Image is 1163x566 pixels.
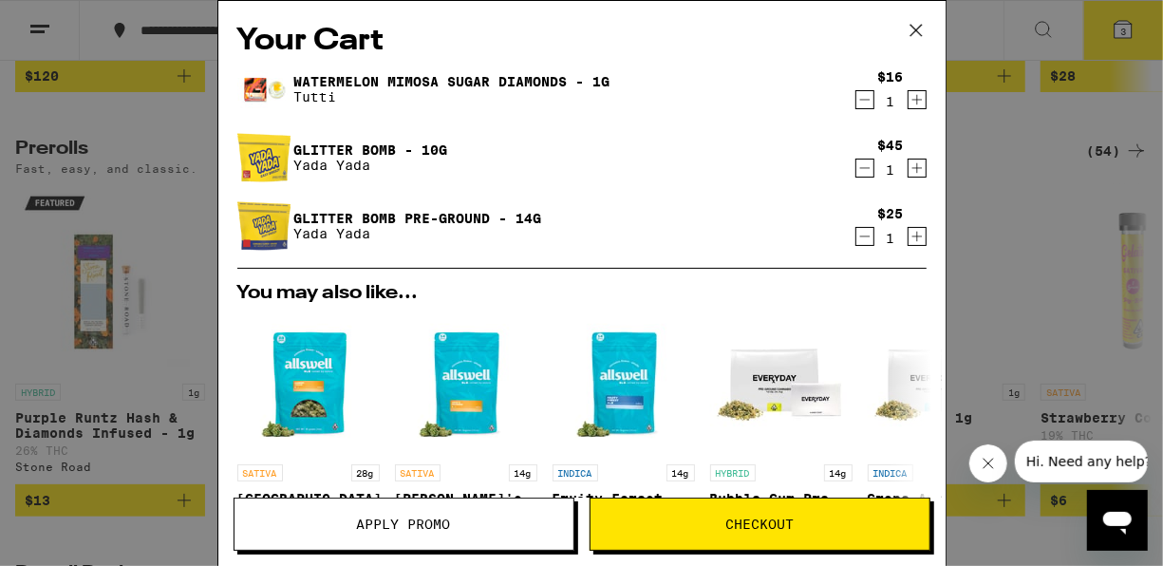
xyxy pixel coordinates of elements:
a: Open page for Jack's Revenge - 14g from Allswell [395,312,537,564]
img: Glitter Bomb Pre-Ground - 14g [237,199,291,253]
iframe: Message from company [1015,441,1148,482]
p: INDICA [868,464,913,481]
h2: Your Cart [237,20,927,63]
a: Glitter Bomb - 10g [294,142,448,158]
button: Checkout [590,498,930,551]
iframe: Button to launch messaging window [1087,490,1148,551]
p: [GEOGRAPHIC_DATA] - 28g [237,491,380,521]
img: Allswell - Jack's Revenge - 14g [395,312,537,455]
img: Allswell - Fruity Forest - 14g [553,312,695,455]
button: Decrement [855,159,874,178]
div: 1 [878,94,904,109]
button: Increment [908,90,927,109]
p: SATIVA [395,464,441,481]
a: Open page for Bubble Gum Pre-Ground - 14g from Everyday [710,312,853,564]
h2: You may also like... [237,284,927,303]
img: Watermelon Mimosa Sugar Diamonds - 1g [237,63,291,116]
span: Checkout [725,518,794,531]
p: 28g [351,464,380,481]
p: Yada Yada [294,226,542,241]
div: 1 [878,231,904,246]
p: Grape Ape Pre-Ground - 14g [868,491,1010,521]
a: Watermelon Mimosa Sugar Diamonds - 1g [294,74,610,89]
p: INDICA [553,464,598,481]
iframe: Close message [969,444,1007,482]
a: Open page for Fruity Forest - 14g from Allswell [553,312,695,564]
p: Tutti [294,89,610,104]
button: Decrement [855,90,874,109]
div: 1 [878,162,904,178]
div: $25 [878,206,904,221]
button: Increment [908,159,927,178]
p: 14g [666,464,695,481]
span: Apply Promo [357,518,451,531]
img: Everyday - Grape Ape Pre-Ground - 14g [868,312,1010,455]
p: HYBRID [710,464,756,481]
button: Apply Promo [234,498,574,551]
a: Glitter Bomb Pre-Ground - 14g [294,211,542,226]
p: 14g [509,464,537,481]
div: $45 [878,138,904,153]
span: Hi. Need any help? [11,13,137,28]
p: 14g [824,464,853,481]
p: [PERSON_NAME]'s Revenge - 14g [395,491,537,521]
button: Increment [908,227,927,246]
p: Yada Yada [294,158,448,173]
img: Everyday - Bubble Gum Pre-Ground - 14g [710,312,853,455]
p: Bubble Gum Pre-Ground - 14g [710,491,853,521]
a: Open page for Garden Grove - 28g from Allswell [237,312,380,564]
button: Decrement [855,227,874,246]
img: Glitter Bomb - 10g [237,131,291,184]
div: $16 [878,69,904,85]
a: Open page for Grape Ape Pre-Ground - 14g from Everyday [868,312,1010,564]
p: Fruity Forest - 14g [553,491,695,521]
img: Allswell - Garden Grove - 28g [237,312,380,455]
